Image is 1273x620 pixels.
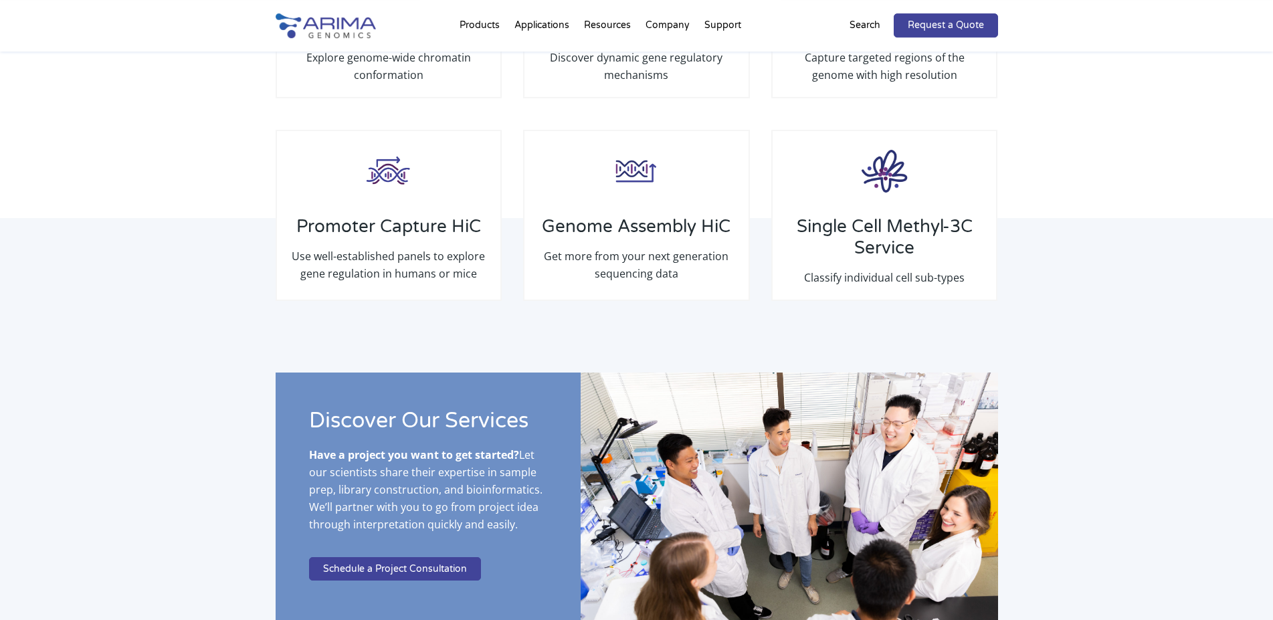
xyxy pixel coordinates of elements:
h3: Promoter Capture HiC [290,216,487,247]
p: Use well-established panels to explore gene regulation in humans or mice [290,247,487,282]
p: Let our scientists share their expertise in sample prep, library construction, and bioinformatics... [309,446,547,544]
p: Discover dynamic gene regulatory mechanisms [538,49,735,84]
p: Explore genome-wide chromatin conformation [290,49,487,84]
p: Classify individual cell sub-types [786,269,983,286]
p: Capture targeted regions of the genome with high resolution [786,49,983,84]
img: Promoter-HiC_Icon_Arima-Genomics.png [362,144,415,198]
img: Arima-Genomics-logo [276,13,376,38]
h2: Discover Our Services [309,406,547,446]
a: Schedule a Project Consultation [309,557,481,581]
b: Have a project you want to get started? [309,447,519,462]
p: Get more from your next generation sequencing data [538,247,735,282]
h3: Genome Assembly HiC [538,216,735,247]
h3: Single Cell Methyl-3C Service [786,216,983,269]
img: Epigenetics_Icon_Arima-Genomics-e1638241835481.png [856,144,912,198]
iframe: Chat Widget [1206,556,1273,620]
p: Search [850,17,880,34]
img: High-Coverage-HiC_Icon_Arima-Genomics.png [609,144,663,198]
a: Request a Quote [894,13,998,37]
